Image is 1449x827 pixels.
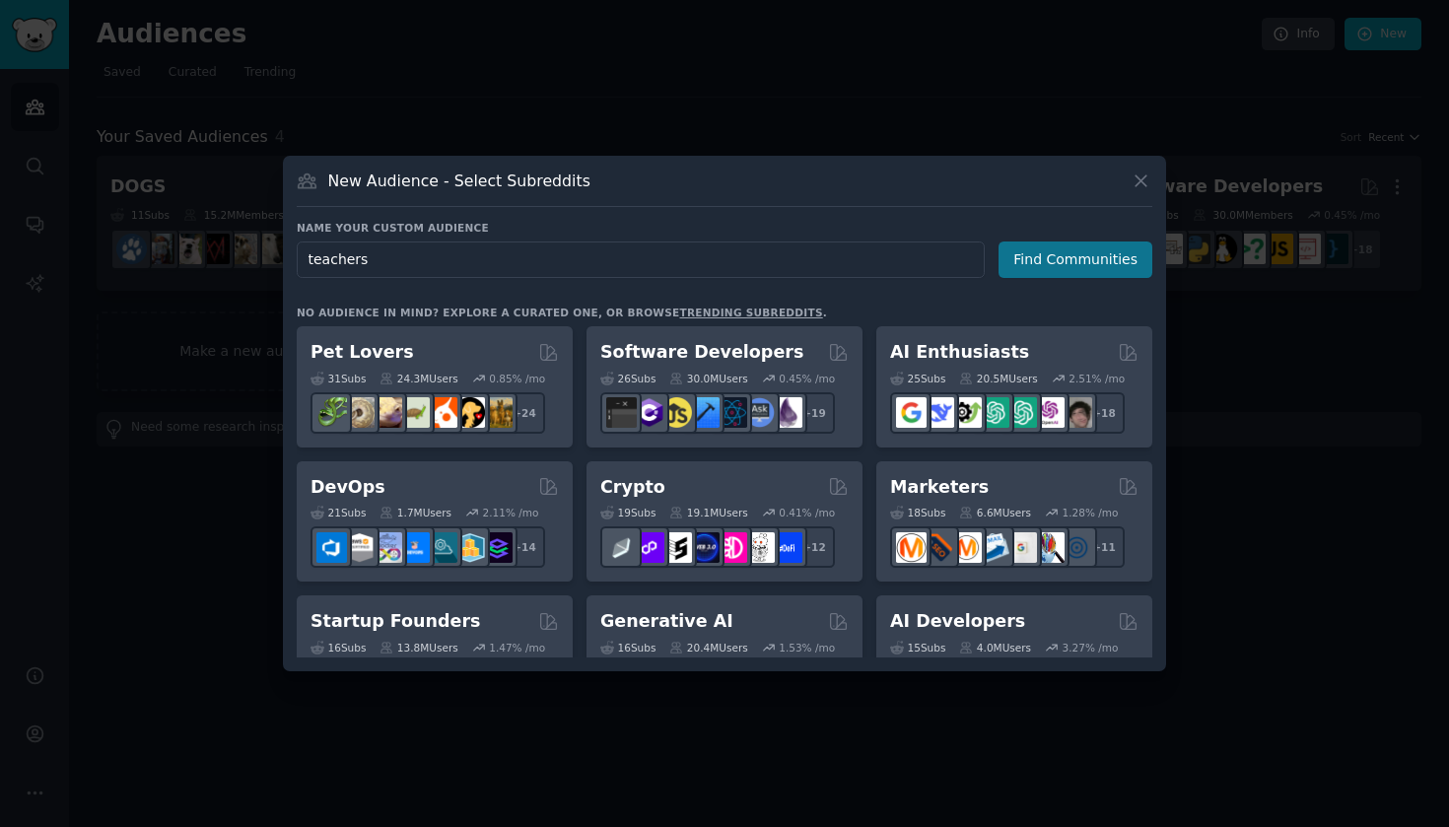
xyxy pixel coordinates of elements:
[951,397,982,428] img: AItoolsCatalog
[310,475,385,500] h2: DevOps
[600,506,655,519] div: 19 Sub s
[634,532,664,563] img: 0xPolygon
[924,532,954,563] img: bigseo
[1034,532,1065,563] img: MarketingResearch
[669,506,747,519] div: 19.1M Users
[600,609,733,634] h2: Generative AI
[489,641,545,655] div: 1.47 % /mo
[772,397,802,428] img: elixir
[890,475,989,500] h2: Marketers
[297,221,1152,235] h3: Name your custom audience
[890,641,945,655] div: 15 Sub s
[1006,532,1037,563] img: googleads
[1069,372,1125,385] div: 2.51 % /mo
[661,397,692,428] img: learnjavascript
[454,397,485,428] img: PetAdvice
[979,532,1009,563] img: Emailmarketing
[482,397,513,428] img: dogbreed
[890,609,1025,634] h2: AI Developers
[1063,641,1119,655] div: 3.27 % /mo
[606,397,637,428] img: software
[793,526,835,568] div: + 12
[482,532,513,563] img: PlatformEngineers
[979,397,1009,428] img: chatgpt_promptDesign
[779,372,835,385] div: 0.45 % /mo
[1034,397,1065,428] img: OpenAIDev
[890,340,1029,365] h2: AI Enthusiasts
[489,372,545,385] div: 0.85 % /mo
[1062,397,1092,428] img: ArtificalIntelligence
[379,372,457,385] div: 24.3M Users
[379,506,451,519] div: 1.7M Users
[679,307,822,318] a: trending subreddits
[297,241,985,278] input: Pick a short name, like "Digital Marketers" or "Movie-Goers"
[896,532,927,563] img: content_marketing
[1083,392,1125,434] div: + 18
[661,532,692,563] img: ethstaker
[297,306,827,319] div: No audience in mind? Explore a curated one, or browse .
[316,397,347,428] img: herpetology
[372,532,402,563] img: Docker_DevOps
[504,392,545,434] div: + 24
[344,397,375,428] img: ballpython
[427,532,457,563] img: platformengineering
[600,475,665,500] h2: Crypto
[772,532,802,563] img: defi_
[744,532,775,563] img: CryptoNews
[959,641,1031,655] div: 4.0M Users
[793,392,835,434] div: + 19
[634,397,664,428] img: csharp
[606,532,637,563] img: ethfinance
[896,397,927,428] img: GoogleGeminiAI
[310,340,414,365] h2: Pet Lovers
[310,506,366,519] div: 21 Sub s
[310,641,366,655] div: 16 Sub s
[779,641,835,655] div: 1.53 % /mo
[744,397,775,428] img: AskComputerScience
[483,506,539,519] div: 2.11 % /mo
[959,372,1037,385] div: 20.5M Users
[924,397,954,428] img: DeepSeek
[779,506,835,519] div: 0.41 % /mo
[372,397,402,428] img: leopardgeckos
[600,372,655,385] div: 26 Sub s
[344,532,375,563] img: AWS_Certified_Experts
[310,372,366,385] div: 31 Sub s
[600,340,803,365] h2: Software Developers
[890,372,945,385] div: 25 Sub s
[399,532,430,563] img: DevOpsLinks
[669,372,747,385] div: 30.0M Users
[454,532,485,563] img: aws_cdk
[689,397,720,428] img: iOSProgramming
[669,641,747,655] div: 20.4M Users
[1083,526,1125,568] div: + 11
[951,532,982,563] img: AskMarketing
[427,397,457,428] img: cockatiel
[1062,532,1092,563] img: OnlineMarketing
[959,506,1031,519] div: 6.6M Users
[1006,397,1037,428] img: chatgpt_prompts_
[717,397,747,428] img: reactnative
[717,532,747,563] img: defiblockchain
[600,641,655,655] div: 16 Sub s
[689,532,720,563] img: web3
[1063,506,1119,519] div: 1.28 % /mo
[399,397,430,428] img: turtle
[999,241,1152,278] button: Find Communities
[890,506,945,519] div: 18 Sub s
[504,526,545,568] div: + 14
[379,641,457,655] div: 13.8M Users
[310,609,480,634] h2: Startup Founders
[328,171,590,191] h3: New Audience - Select Subreddits
[316,532,347,563] img: azuredevops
